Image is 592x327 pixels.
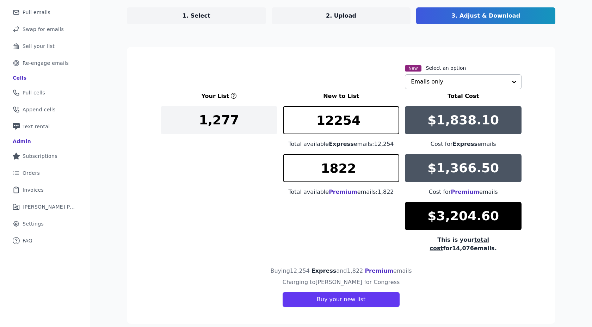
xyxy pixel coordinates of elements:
[283,292,400,307] button: Buy your new list
[405,236,522,253] div: This is your for 14,076 emails.
[405,65,421,72] span: New
[427,209,499,223] p: $3,204.60
[6,119,84,134] a: Text rental
[127,7,266,24] a: 1. Select
[23,9,50,16] span: Pull emails
[23,169,40,177] span: Orders
[6,5,84,20] a: Pull emails
[312,267,337,274] span: Express
[451,12,520,20] p: 3. Adjust & Download
[183,12,210,20] p: 1. Select
[23,106,56,113] span: Append cells
[416,7,555,24] a: 3. Adjust & Download
[6,102,84,117] a: Append cells
[283,140,400,148] div: Total available emails: 12,254
[201,92,229,100] h3: Your List
[23,123,50,130] span: Text rental
[13,74,26,81] div: Cells
[6,216,84,232] a: Settings
[272,7,411,24] a: 2. Upload
[23,43,55,50] span: Sell your list
[6,233,84,248] a: FAQ
[23,153,57,160] span: Subscriptions
[23,203,76,210] span: [PERSON_NAME] Performance
[329,189,357,195] span: Premium
[6,21,84,37] a: Swap for emails
[283,188,400,196] div: Total available emails: 1,822
[13,138,31,145] div: Admin
[23,26,64,33] span: Swap for emails
[405,188,522,196] div: Cost for emails
[405,140,522,148] div: Cost for emails
[270,267,412,275] h4: Buying 12,254 and 1,822 emails
[6,182,84,198] a: Invoices
[427,161,499,175] p: $1,366.50
[451,189,479,195] span: Premium
[283,92,400,100] h3: New to List
[326,12,356,20] p: 2. Upload
[6,148,84,164] a: Subscriptions
[23,237,32,244] span: FAQ
[283,278,400,286] h4: Charging to [PERSON_NAME] for Congress
[6,165,84,181] a: Orders
[6,38,84,54] a: Sell your list
[23,89,45,96] span: Pull cells
[23,60,69,67] span: Re-engage emails
[329,141,354,147] span: Express
[427,113,499,127] p: $1,838.10
[426,64,466,72] label: Select an option
[6,85,84,100] a: Pull cells
[23,186,44,193] span: Invoices
[365,267,393,274] span: Premium
[6,199,84,215] a: [PERSON_NAME] Performance
[23,220,44,227] span: Settings
[199,113,239,127] p: 1,277
[405,92,522,100] h3: Total Cost
[6,55,84,71] a: Re-engage emails
[453,141,478,147] span: Express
